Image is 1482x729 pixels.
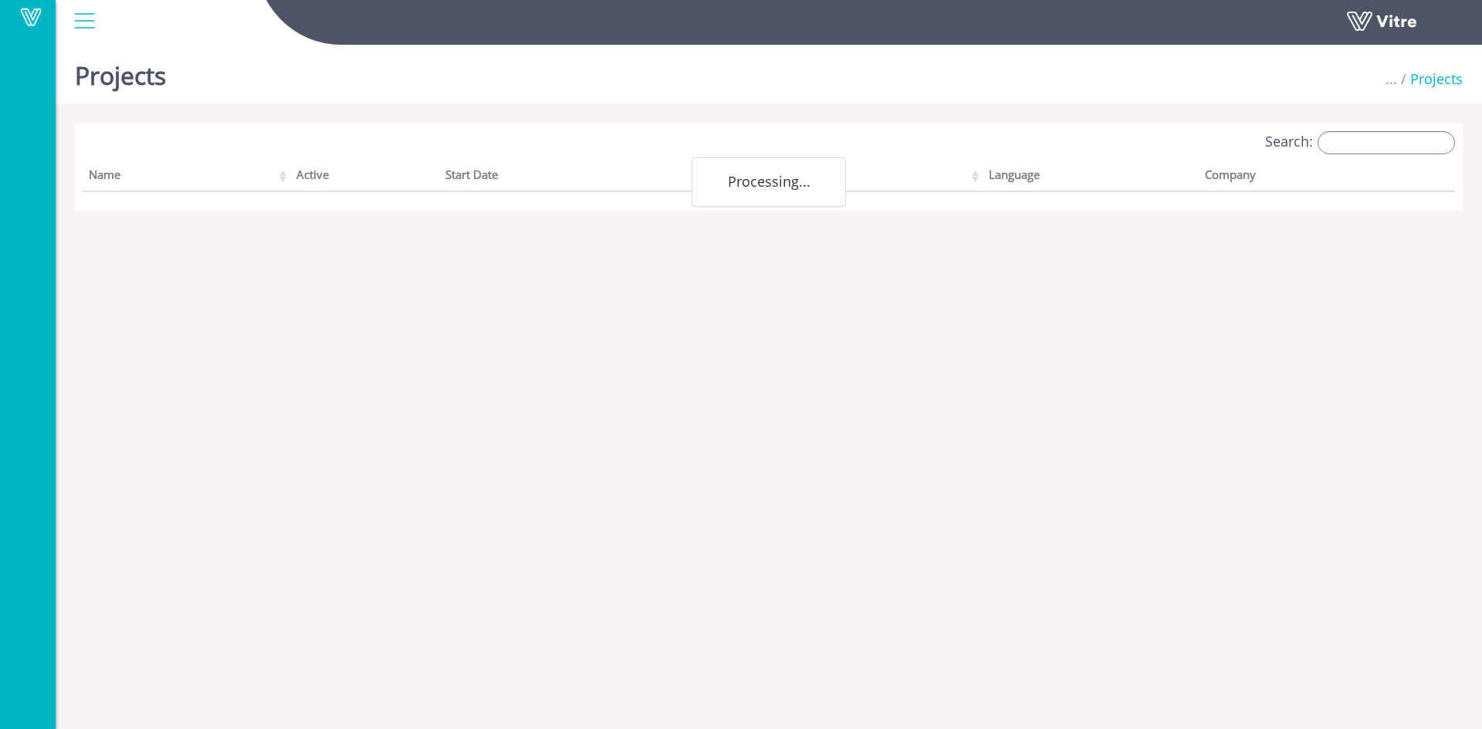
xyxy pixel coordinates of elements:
[983,163,1199,192] th: Language
[1199,163,1413,192] th: Company
[719,163,983,192] th: End Date
[290,163,440,192] th: Active
[75,39,166,104] h1: Projects
[1318,131,1455,154] input: Search:
[692,157,846,207] div: Processing...
[83,163,290,192] th: Name
[1265,131,1455,154] label: Search:
[1386,69,1397,88] span: ...
[1397,69,1463,89] li: Projects
[439,163,719,192] th: Start Date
